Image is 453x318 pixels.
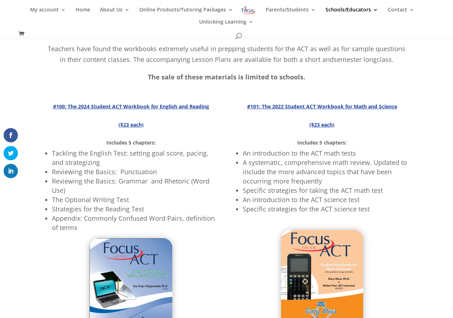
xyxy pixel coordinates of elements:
[30,7,66,19] a: My account
[243,149,356,157] span: An introduction to the ACT math tests
[199,19,254,31] a: Unlocking Learning
[243,204,408,214] li: Specific strategies for the ACT science test
[76,7,90,19] a: Home
[53,103,209,110] strong: #100: The 2024 Student ACT Workbook for English and Reading
[241,5,256,15] img: Focus on Learning
[52,195,129,204] span: The Optional Writing Test
[243,195,408,204] li: An introduction to the ACT science test
[243,186,383,195] span: Specific strategies for taking the ACT math test
[52,167,157,176] span: Reviewing the Basics: Punctuation
[52,214,215,232] span: Appendix: Commonly Confused Word Pairs, definition of terms
[247,103,397,110] strong: #101: The 2022 Student ACT Workbook for Math and Science
[139,7,233,19] a: Online Products/Tutoring Packages
[52,177,209,195] span: Reviewing the Basics: Grammar and Rhetoric (Word Use)
[326,7,378,19] a: Schools/Educators
[266,7,316,19] a: Parents/Students
[52,205,144,213] span: Strategies for the Reading Test
[309,121,334,128] strong: ($23 each)
[388,7,414,19] a: Contact
[119,121,144,128] strong: ($23 each)
[52,149,208,167] span: Tackling the English Test: setting goal score, pacing, and strategizing
[45,43,408,72] p: Teachers have found the workbooks extremely useful in prepping students for the ACT as well as fo...
[106,139,156,146] strong: Includes 5 chapters:
[100,7,130,19] a: About Us
[243,158,407,185] span: A systematic, comprehensive math review. Updated to include the more advanced topics that have be...
[148,73,305,81] strong: The sale of these materials is limited to schools.
[297,139,347,146] strong: Includes 5 chapters:
[334,55,377,64] g: semester long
